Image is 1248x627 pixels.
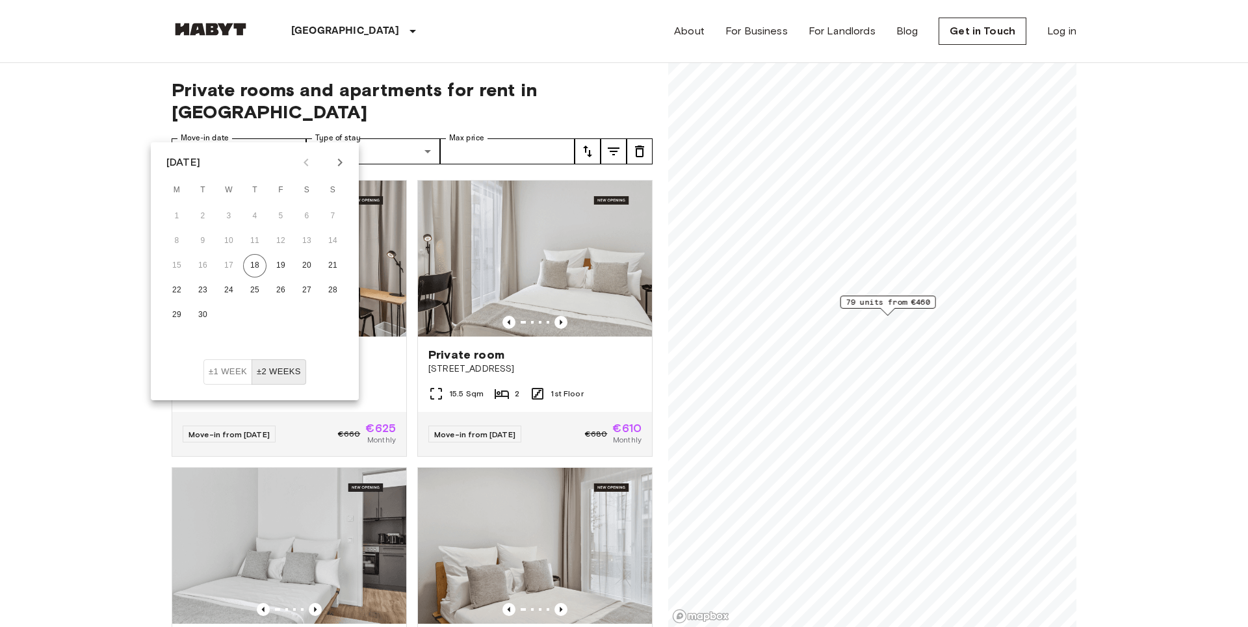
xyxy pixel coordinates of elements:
[417,180,653,457] a: Marketing picture of unit DE-13-001-111-002Previous imagePrevious imagePrivate room[STREET_ADDRES...
[418,181,652,337] img: Marketing picture of unit DE-13-001-111-002
[939,18,1026,45] a: Get in Touch
[191,303,214,327] button: 30
[418,468,652,624] img: Marketing picture of unit DE-13-001-409-001
[502,603,515,616] button: Previous image
[165,177,188,203] span: Monday
[217,177,240,203] span: Wednesday
[321,254,344,277] button: 21
[309,603,322,616] button: Previous image
[291,23,400,39] p: [GEOGRAPHIC_DATA]
[338,428,361,440] span: €660
[243,177,266,203] span: Thursday
[203,359,252,385] button: ±1 week
[243,279,266,302] button: 25
[367,434,396,446] span: Monthly
[295,279,318,302] button: 27
[449,133,484,144] label: Max price
[172,23,250,36] img: Habyt
[674,23,705,39] a: About
[428,363,642,376] span: [STREET_ADDRESS]
[252,359,306,385] button: ±2 weeks
[627,138,653,164] button: tune
[502,316,515,329] button: Previous image
[612,422,642,434] span: €610
[585,428,608,440] span: €680
[257,603,270,616] button: Previous image
[191,177,214,203] span: Tuesday
[846,296,930,308] span: 79 units from €460
[321,177,344,203] span: Sunday
[165,303,188,327] button: 29
[172,468,406,624] img: Marketing picture of unit DE-13-001-108-002
[295,177,318,203] span: Saturday
[172,79,653,123] span: Private rooms and apartments for rent in [GEOGRAPHIC_DATA]
[613,434,642,446] span: Monthly
[554,603,567,616] button: Previous image
[434,429,515,439] span: Move-in from [DATE]
[295,254,318,277] button: 20
[217,279,240,302] button: 24
[243,254,266,277] button: 18
[269,177,292,203] span: Friday
[321,279,344,302] button: 28
[672,609,729,624] a: Mapbox logo
[191,279,214,302] button: 23
[896,23,918,39] a: Blog
[551,388,583,400] span: 1st Floor
[554,316,567,329] button: Previous image
[365,422,396,434] span: €625
[203,359,306,385] div: Move In Flexibility
[725,23,788,39] a: For Business
[188,429,270,439] span: Move-in from [DATE]
[449,388,484,400] span: 15.5 Sqm
[165,279,188,302] button: 22
[181,133,229,144] label: Move-in date
[269,279,292,302] button: 26
[428,347,504,363] span: Private room
[575,138,601,164] button: tune
[809,23,876,39] a: For Landlords
[601,138,627,164] button: tune
[329,151,351,173] button: Next month
[269,254,292,277] button: 19
[515,388,519,400] span: 2
[166,155,200,170] div: [DATE]
[1047,23,1076,39] a: Log in
[315,133,361,144] label: Type of stay
[840,296,936,316] div: Map marker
